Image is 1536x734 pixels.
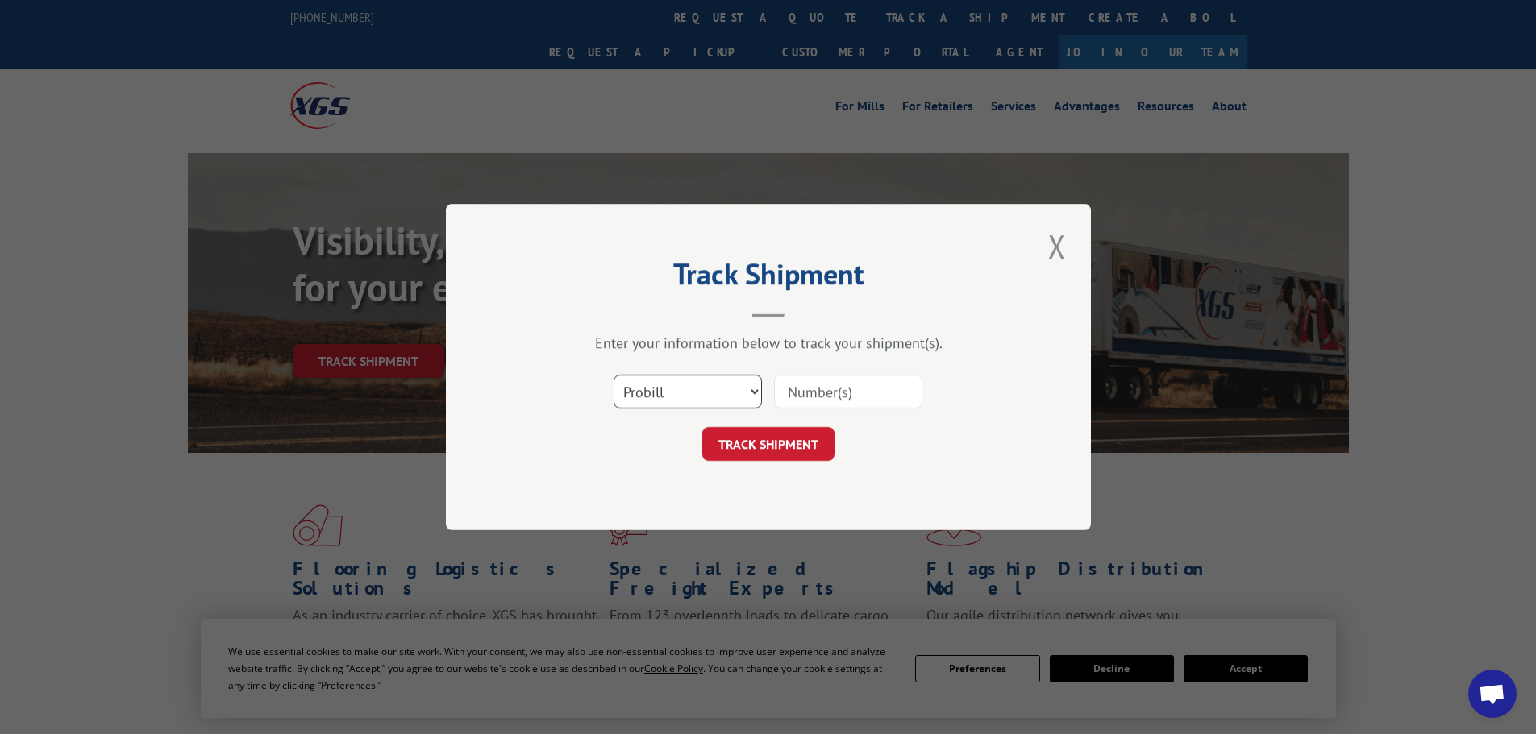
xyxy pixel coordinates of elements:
[774,375,922,408] input: Number(s)
[1043,224,1071,268] button: Close modal
[527,334,1010,352] div: Enter your information below to track your shipment(s).
[702,427,835,461] button: TRACK SHIPMENT
[1468,670,1517,718] a: Open chat
[527,263,1010,293] h2: Track Shipment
